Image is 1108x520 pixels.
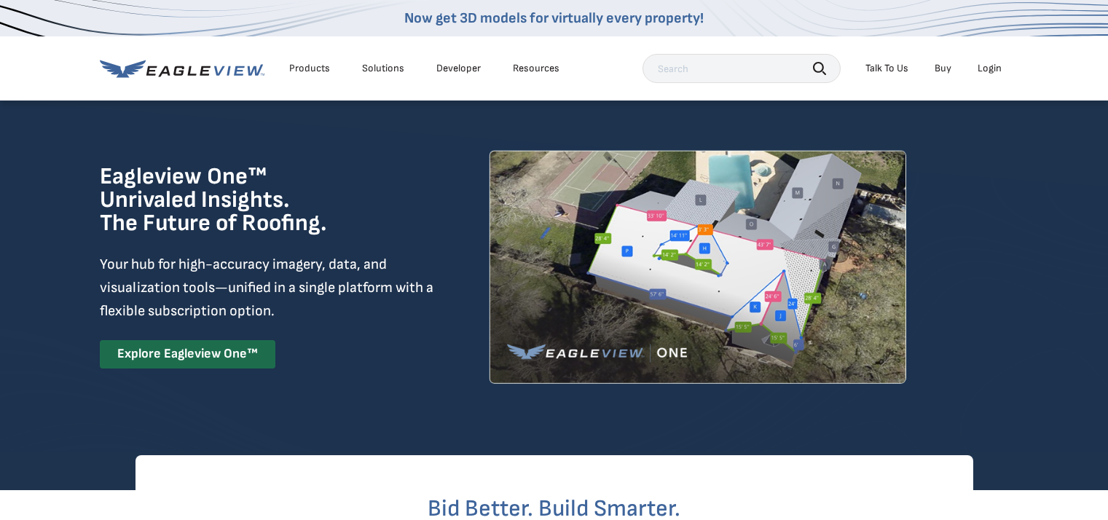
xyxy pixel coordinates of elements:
div: Solutions [362,62,404,75]
a: Developer [436,62,481,75]
div: Resources [513,62,559,75]
div: Login [978,62,1002,75]
input: Search [643,54,841,83]
div: Talk To Us [865,62,908,75]
h1: Eagleview One™ Unrivaled Insights. The Future of Roofing. [100,165,401,235]
a: Explore Eagleview One™ [100,340,275,369]
a: Buy [935,62,951,75]
a: Now get 3D models for virtually every property! [404,9,704,27]
p: Your hub for high-accuracy imagery, data, and visualization tools—unified in a single platform wi... [100,253,436,323]
div: Products [289,62,330,75]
